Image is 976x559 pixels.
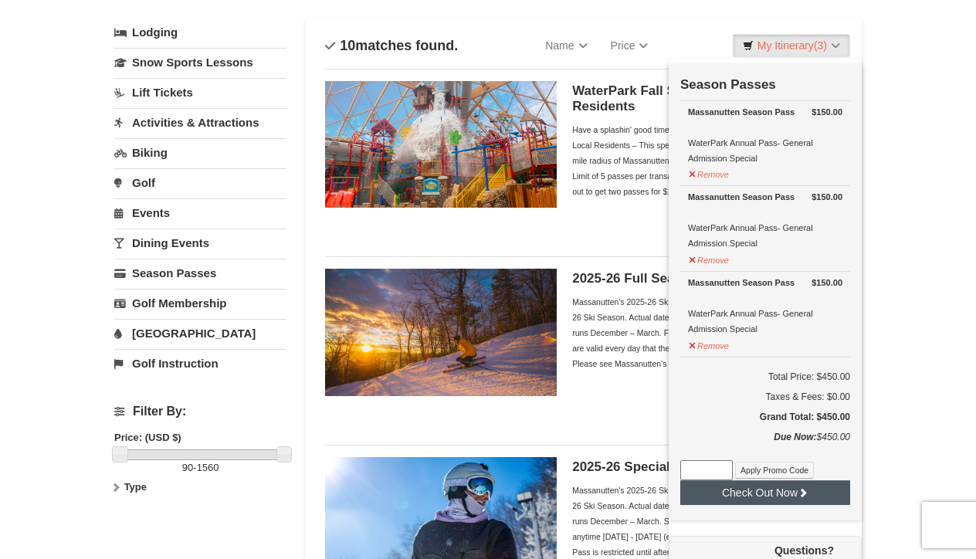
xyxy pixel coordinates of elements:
[688,249,730,268] button: Remove
[114,460,286,476] label: -
[680,369,850,385] h6: Total Price: $450.00
[114,168,286,197] a: Golf
[680,480,850,505] button: Check Out Now
[114,78,286,107] a: Lift Tickets
[812,189,842,205] strong: $150.00
[114,405,286,418] h4: Filter By:
[114,198,286,227] a: Events
[114,48,286,76] a: Snow Sports Lessons
[688,275,842,337] div: WaterPark Annual Pass- General Admission Special
[572,271,842,286] h5: 2025-26 Full Season Individual Ski Pass
[114,349,286,378] a: Golf Instruction
[197,462,219,473] span: 1560
[325,81,557,208] img: 6619937-212-8c750e5f.jpg
[325,38,458,53] h4: matches found.
[735,462,814,479] button: Apply Promo Code
[733,34,850,57] a: My Itinerary(3)
[774,544,834,557] strong: Questions?
[325,269,557,395] img: 6619937-208-2295c65e.jpg
[688,189,842,205] div: Massanutten Season Pass
[114,19,286,46] a: Lodging
[114,259,286,287] a: Season Passes
[812,104,842,120] strong: $150.00
[114,432,181,443] strong: Price: (USD $)
[599,30,660,61] a: Price
[812,275,842,290] strong: $150.00
[680,409,850,425] h5: Grand Total: $450.00
[572,459,842,475] h5: 2025-26 Special Value Season Pass - Adult
[114,108,286,137] a: Activities & Attractions
[680,389,850,405] div: Taxes & Fees: $0.00
[340,38,355,53] span: 10
[688,104,842,166] div: WaterPark Annual Pass- General Admission Special
[680,77,776,92] strong: Season Passes
[688,189,842,251] div: WaterPark Annual Pass- General Admission Special
[114,229,286,257] a: Dining Events
[572,122,842,199] div: Have a splashin' good time all fall at Massanutten WaterPark! Exclusive for Local Residents – Thi...
[534,30,598,61] a: Name
[688,163,730,182] button: Remove
[688,334,730,354] button: Remove
[572,294,842,371] div: Massanutten's 2025-26 Ski Season Passes are valid throughout the 2025-26 Ski Season. Actual dates...
[572,83,842,114] h5: WaterPark Fall Season Pass- Local Residents
[114,319,286,347] a: [GEOGRAPHIC_DATA]
[688,104,842,120] div: Massanutten Season Pass
[680,429,850,460] div: $450.00
[688,275,842,290] div: Massanutten Season Pass
[814,39,827,52] span: (3)
[774,432,816,442] strong: Due Now:
[124,481,147,493] strong: Type
[182,462,193,473] span: 90
[114,138,286,167] a: Biking
[114,289,286,317] a: Golf Membership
